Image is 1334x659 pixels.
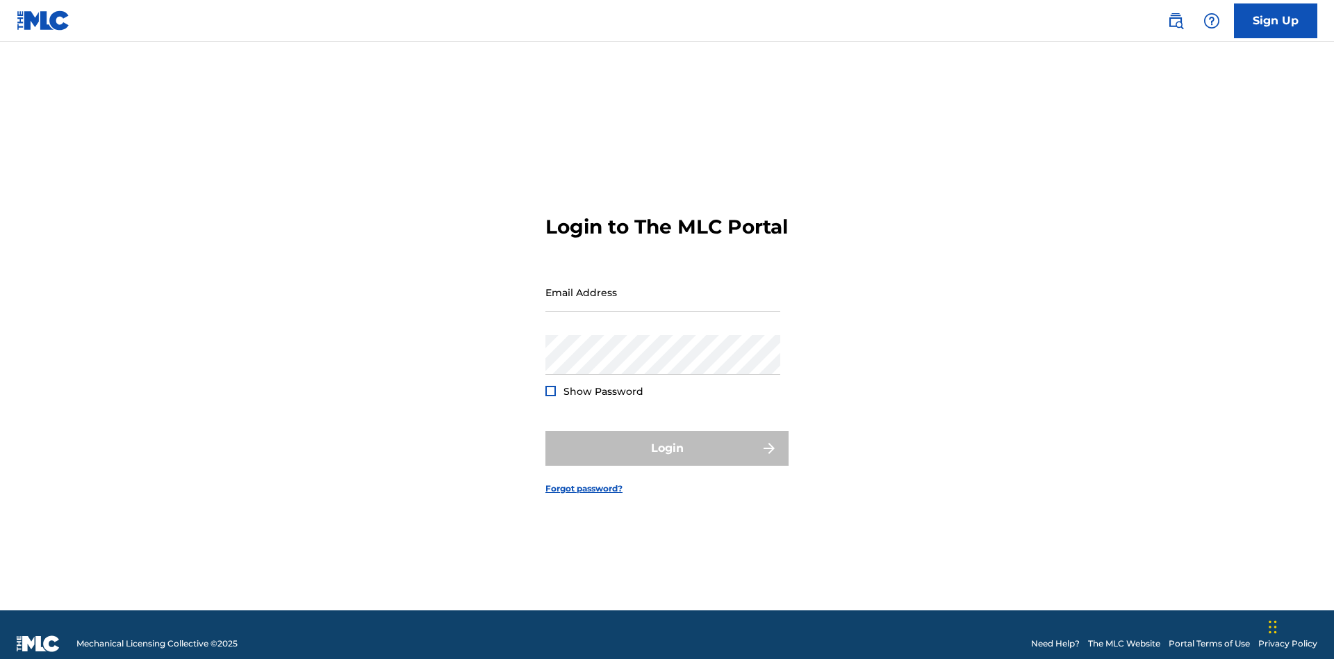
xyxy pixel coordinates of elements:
[563,385,643,398] span: Show Password
[1088,637,1160,650] a: The MLC Website
[1167,13,1184,29] img: search
[1269,606,1277,648] div: Drag
[545,482,623,495] a: Forgot password?
[545,215,788,239] h3: Login to The MLC Portal
[1258,637,1317,650] a: Privacy Policy
[1198,7,1226,35] div: Help
[1162,7,1189,35] a: Public Search
[1169,637,1250,650] a: Portal Terms of Use
[76,637,238,650] span: Mechanical Licensing Collective © 2025
[1203,13,1220,29] img: help
[1265,592,1334,659] iframe: Chat Widget
[17,10,70,31] img: MLC Logo
[1031,637,1080,650] a: Need Help?
[17,635,60,652] img: logo
[1234,3,1317,38] a: Sign Up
